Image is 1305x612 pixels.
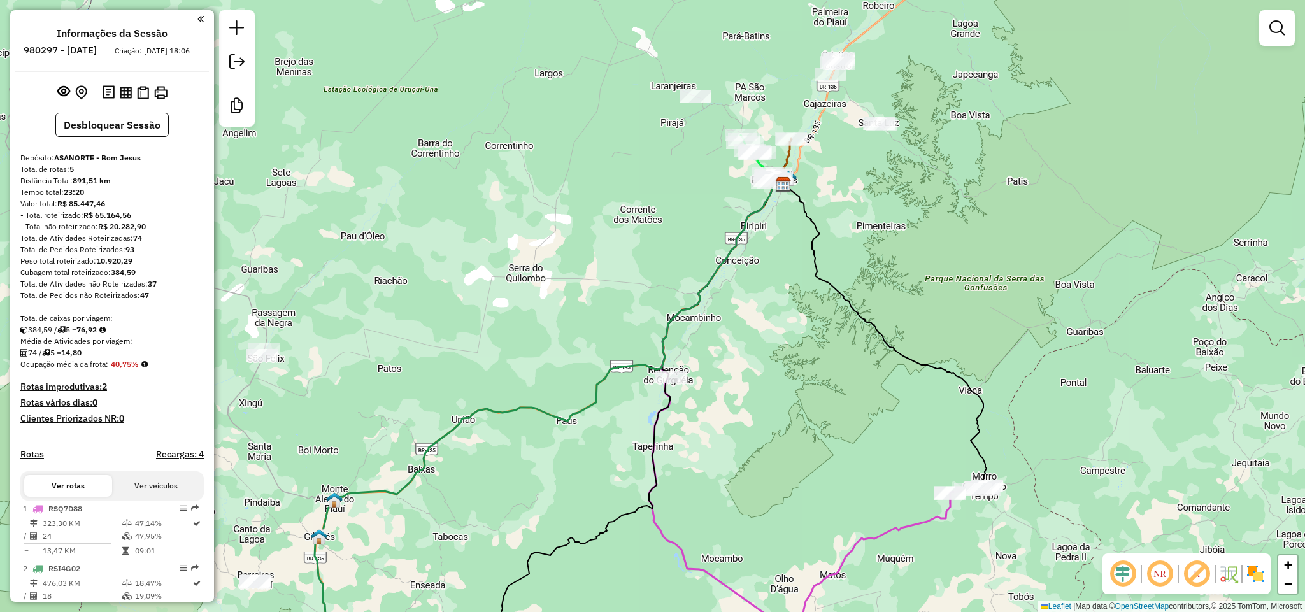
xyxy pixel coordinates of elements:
[30,592,38,600] i: Total de Atividades
[224,15,250,44] a: Nova sessão e pesquisa
[42,590,122,602] td: 18
[20,326,28,334] i: Cubagem total roteirizado
[92,397,97,408] strong: 0
[1218,564,1239,584] img: Fluxo de ruas
[141,360,148,368] em: Média calculada utilizando a maior ocupação (%Peso ou %Cubagem) de cada rota da sessão. Rotas cro...
[102,381,107,392] strong: 2
[864,117,895,130] div: Atividade não roteirizada - C DE CARNE E BEBIDAS
[191,564,199,572] em: Rota exportada
[24,475,112,497] button: Ver rotas
[20,278,204,290] div: Total de Atividades não Roteirizadas:
[134,577,192,590] td: 18,47%
[134,590,192,602] td: 19,09%
[180,564,187,572] em: Opções
[20,210,204,221] div: - Total roteirizado:
[125,245,134,254] strong: 93
[30,520,38,527] i: Distância Total
[20,267,204,278] div: Cubagem total roteirizado:
[815,68,846,81] div: Atividade não roteirizada - BAR DO DALTON
[20,313,204,324] div: Total de caixas por viagem:
[42,544,122,557] td: 13,47 KM
[57,199,105,208] strong: R$ 85.447,46
[119,413,124,424] strong: 0
[866,118,897,131] div: Atividade não roteirizada - PADARIA LIMA
[180,504,187,512] em: Opções
[110,45,195,57] div: Criação: [DATE] 18:06
[148,279,157,288] strong: 37
[20,449,44,460] a: Rotas
[20,349,28,357] i: Total de Atividades
[863,117,895,130] div: Atividade não roteirizada - ROSA AMELIA PINTO
[239,574,271,587] div: Atividade não roteirizada - BAR DO TARZAN
[780,170,797,187] img: Bom Jesus
[1115,602,1169,611] a: OpenStreetMap
[48,504,82,513] span: RSQ7D88
[111,359,139,369] strong: 40,75%
[30,580,38,587] i: Distância Total
[24,45,97,56] h6: 980297 - [DATE]
[122,547,129,555] i: Tempo total em rota
[122,532,132,540] i: % de utilização da cubagem
[133,233,142,243] strong: 74
[23,504,82,513] span: 1 -
[20,221,204,232] div: - Total não roteirizado:
[64,187,84,197] strong: 23:20
[42,577,122,590] td: 476,03 KM
[20,336,204,347] div: Média de Atividades por viagem:
[1145,559,1175,589] span: Ocultar NR
[152,83,170,102] button: Imprimir Rotas
[20,255,204,267] div: Peso total roteirizado:
[112,475,200,497] button: Ver veículos
[655,371,687,383] div: Atividade não roteirizada - PIZZARIA DO BAIANO
[1278,574,1297,594] a: Zoom out
[42,517,122,530] td: 323,30 KM
[820,57,852,69] div: Atividade não roteirizada - LUIZ MARTINS DE SOUS
[20,324,204,336] div: 384,59 / 5 =
[823,52,855,64] div: Atividade não roteirizada - WM BEBIDAS
[823,53,855,66] div: Atividade não roteirizada - ESQUINA JJ
[122,520,132,527] i: % de utilização do peso
[20,413,204,424] h4: Clientes Priorizados NR:
[23,564,80,573] span: 2 -
[311,529,327,545] img: Gilbues
[55,113,169,137] button: Desbloquear Sessão
[76,325,97,334] strong: 76,92
[134,544,192,557] td: 09:01
[61,348,82,357] strong: 14,80
[1073,602,1075,611] span: |
[134,530,192,543] td: 47,95%
[117,83,134,101] button: Visualizar relatório de Roteirização
[57,27,168,39] h4: Informações da Sessão
[20,164,204,175] div: Total de rotas:
[57,326,66,334] i: Total de rotas
[20,290,204,301] div: Total de Pedidos não Roteirizados:
[822,53,853,66] div: Atividade não roteirizada - EMPORIO DAS BEBIDAS
[156,449,204,460] h4: Recargas: 4
[134,517,192,530] td: 47,14%
[820,56,852,69] div: Atividade não roteirizada - MERCADINHO SAPOLADIA
[1038,601,1305,612] div: Map data © contributors,© 2025 TomTom, Microsoft
[20,175,204,187] div: Distância Total:
[73,176,111,185] strong: 891,51 km
[100,83,117,103] button: Logs desbloquear sessão
[246,349,278,362] div: Atividade não roteirizada - BAR SJL
[1181,559,1212,589] span: Exibir rótulo
[1264,15,1290,41] a: Exibir filtros
[99,326,106,334] i: Meta Caixas/viagem: 1,00 Diferença: 75,92
[73,83,90,103] button: Centralizar mapa no depósito ou ponto de apoio
[239,575,271,588] div: Atividade não roteirizada - TASSIO VIEIRA DA SIL
[1041,602,1071,611] a: Leaflet
[42,530,122,543] td: 24
[20,244,204,255] div: Total de Pedidos Roteirizados:
[48,564,80,573] span: RSI4G02
[775,176,792,193] img: ASANORTE - Bom Jesus
[98,222,146,231] strong: R$ 20.282,90
[134,83,152,102] button: Visualizar Romaneio
[20,397,204,408] h4: Rotas vários dias:
[20,152,204,164] div: Depósito:
[20,187,204,198] div: Tempo total:
[23,544,29,557] td: =
[20,347,204,359] div: 74 / 5 =
[248,343,280,355] div: Atividade não roteirizada - JOSE RAMOS RODRIGUES
[30,532,38,540] i: Total de Atividades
